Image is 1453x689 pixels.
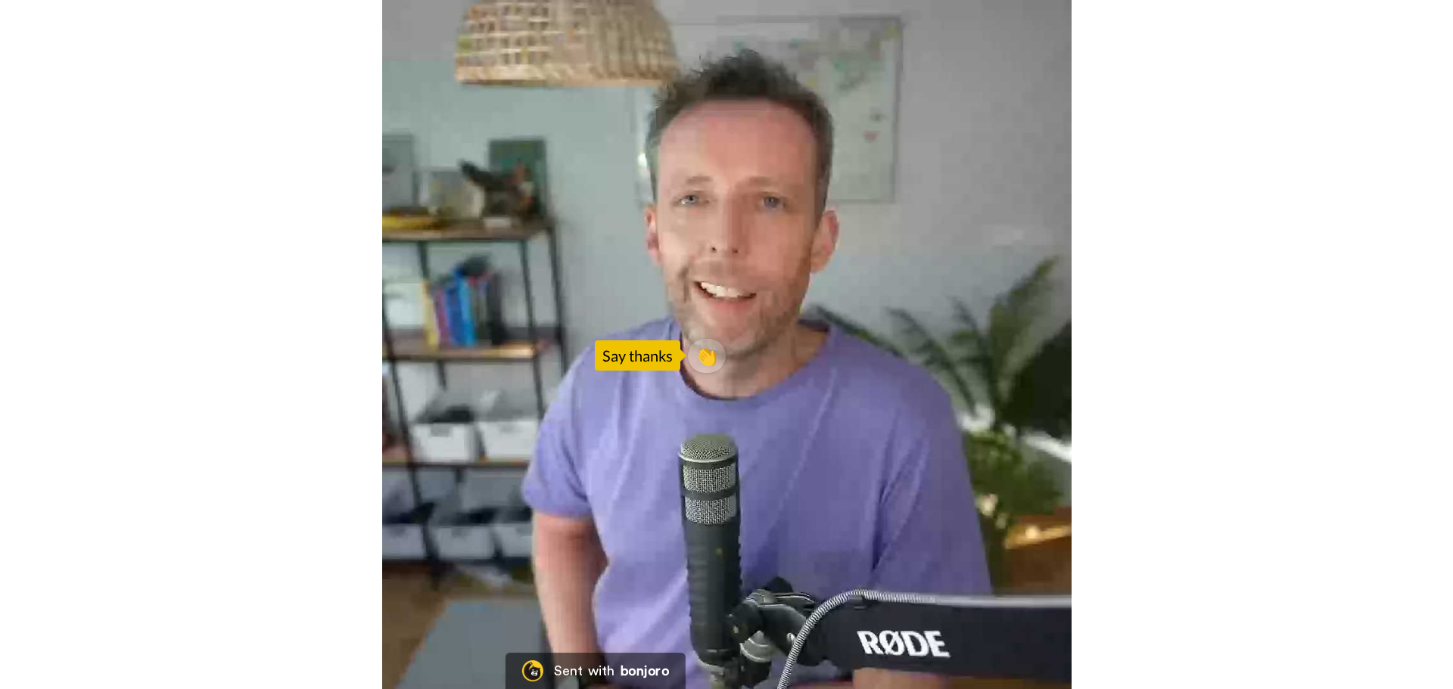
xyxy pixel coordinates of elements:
[595,340,680,371] div: Say thanks
[688,343,726,368] span: 👏
[554,664,614,678] div: Sent with
[522,660,543,681] img: Bonjoro Logo
[621,664,669,678] div: bonjoro
[688,339,726,373] button: 👏
[506,653,686,689] a: Bonjoro LogoSent withbonjoro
